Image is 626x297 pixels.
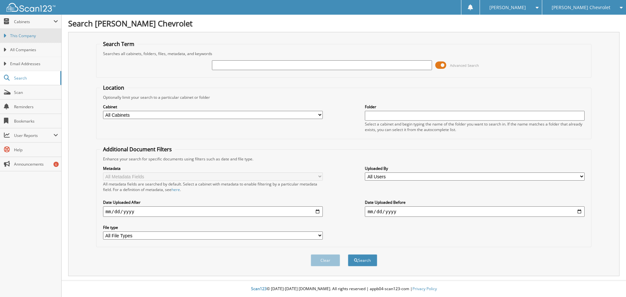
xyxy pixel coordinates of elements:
label: File type [103,225,323,230]
button: Search [348,254,377,266]
button: Clear [311,254,340,266]
div: © [DATE]-[DATE] [DOMAIN_NAME]. All rights reserved | appb04-scan123-com | [62,281,626,297]
span: All Companies [10,47,58,53]
legend: Additional Document Filters [100,146,175,153]
label: Uploaded By [365,166,585,171]
h1: Search [PERSON_NAME] Chevrolet [68,18,619,29]
span: Scan123 [251,286,267,291]
label: Cabinet [103,104,323,110]
span: User Reports [14,133,53,138]
legend: Search Term [100,40,138,48]
span: Scan [14,90,58,95]
span: Bookmarks [14,118,58,124]
span: Email Addresses [10,61,58,67]
span: Search [14,75,57,81]
div: Select a cabinet and begin typing the name of the folder you want to search in. If the name match... [365,121,585,132]
img: scan123-logo-white.svg [7,3,55,12]
a: here [171,187,180,192]
div: All metadata fields are searched by default. Select a cabinet with metadata to enable filtering b... [103,181,323,192]
label: Metadata [103,166,323,171]
span: Advanced Search [450,63,479,68]
input: start [103,206,323,217]
label: Folder [365,104,585,110]
span: [PERSON_NAME] Chevrolet [552,6,610,9]
label: Date Uploaded Before [365,200,585,205]
a: Privacy Policy [412,286,437,291]
span: Cabinets [14,19,53,24]
div: 6 [53,162,59,167]
span: Reminders [14,104,58,110]
div: Enhance your search for specific documents using filters such as date and file type. [100,156,588,162]
label: Date Uploaded After [103,200,323,205]
span: Help [14,147,58,153]
span: Announcements [14,161,58,167]
span: This Company [10,33,58,39]
div: Searches all cabinets, folders, files, metadata, and keywords [100,51,588,56]
div: Optionally limit your search to a particular cabinet or folder [100,95,588,100]
input: end [365,206,585,217]
span: [PERSON_NAME] [489,6,526,9]
legend: Location [100,84,127,91]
